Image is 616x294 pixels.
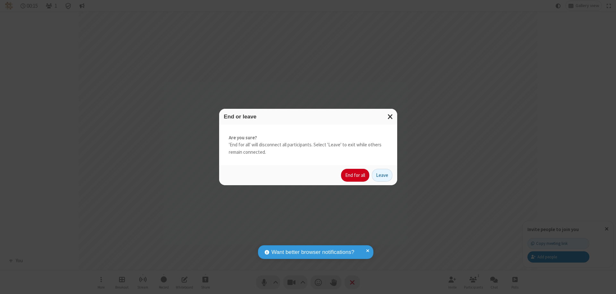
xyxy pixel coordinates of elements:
button: End for all [341,169,369,182]
strong: Are you sure? [229,134,388,142]
span: Want better browser notifications? [271,248,354,256]
button: Leave [372,169,392,182]
div: 'End for all' will disconnect all participants. Select 'Leave' to exit while others remain connec... [219,125,397,166]
h3: End or leave [224,114,392,120]
button: Close modal [384,109,397,125]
